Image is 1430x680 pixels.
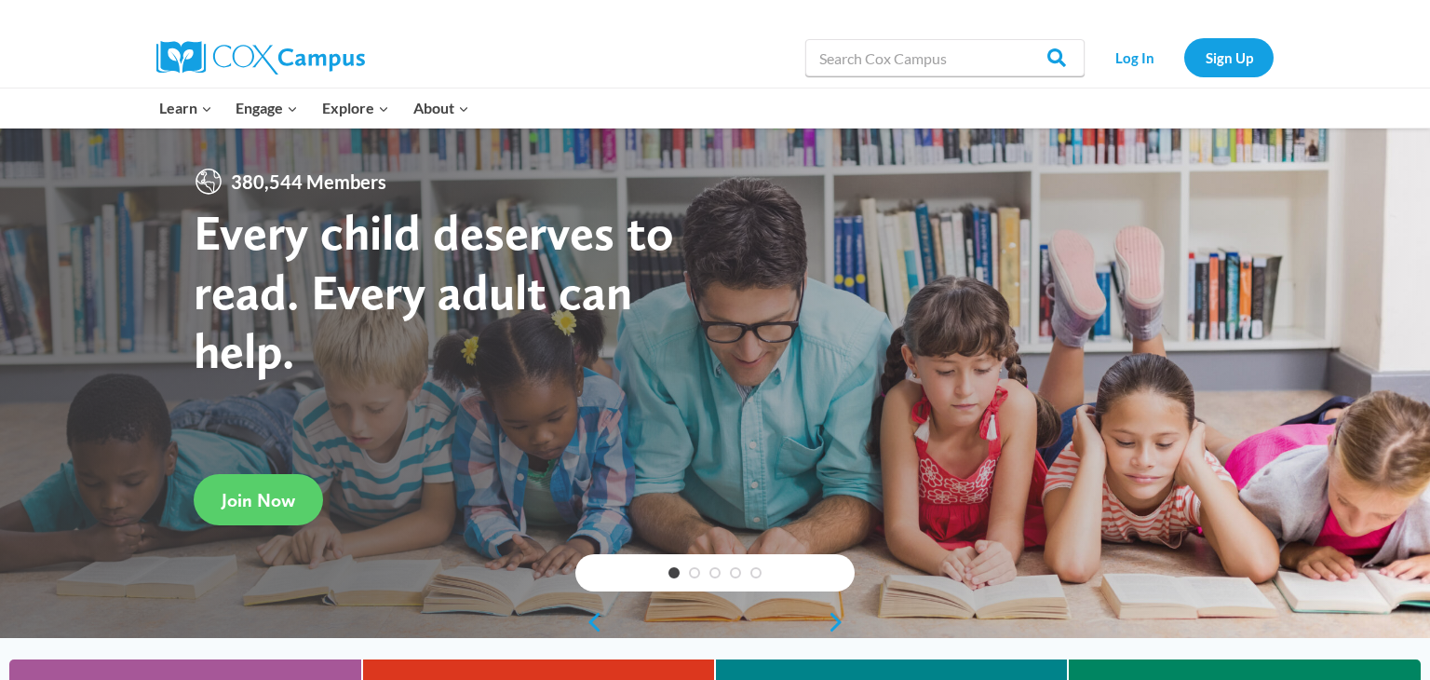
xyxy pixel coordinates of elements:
[322,96,389,120] span: Explore
[1094,38,1274,76] nav: Secondary Navigation
[1094,38,1175,76] a: Log In
[689,567,700,578] a: 2
[236,96,298,120] span: Engage
[1184,38,1274,76] a: Sign Up
[750,567,762,578] a: 5
[194,202,674,380] strong: Every child deserves to read. Every adult can help.
[223,167,394,197] span: 380,544 Members
[222,489,295,511] span: Join Now
[194,474,323,525] a: Join Now
[413,96,469,120] span: About
[147,88,480,128] nav: Primary Navigation
[805,39,1085,76] input: Search Cox Campus
[575,604,855,641] div: content slider buttons
[156,41,365,75] img: Cox Campus
[668,567,680,578] a: 1
[709,567,721,578] a: 3
[575,611,603,633] a: previous
[159,96,212,120] span: Learn
[827,611,855,633] a: next
[730,567,741,578] a: 4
